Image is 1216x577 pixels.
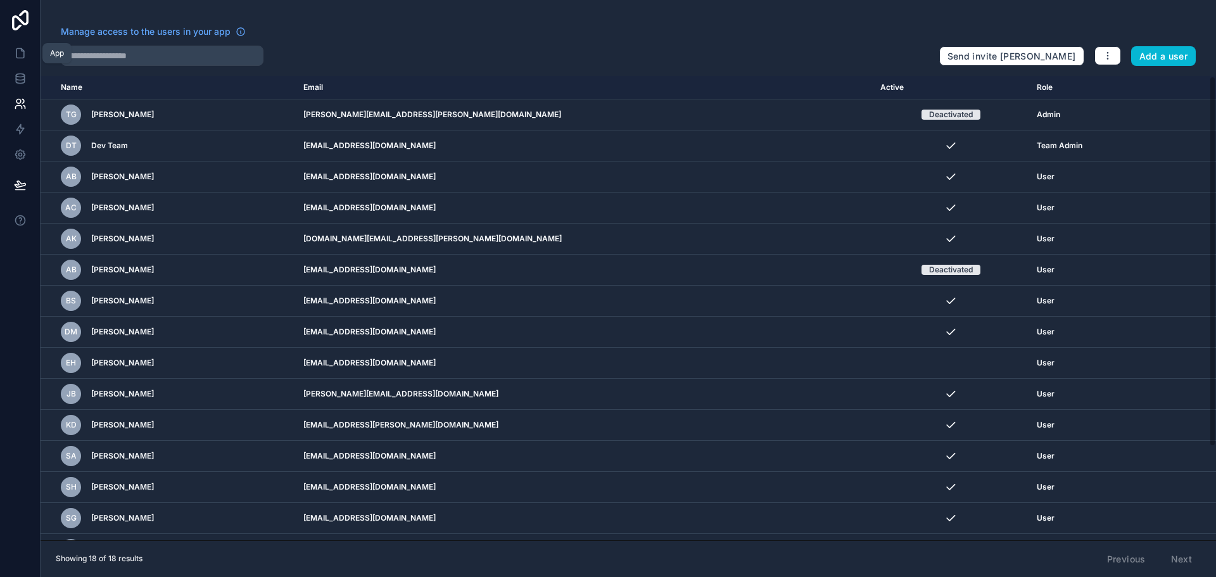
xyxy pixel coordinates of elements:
[56,554,142,564] span: Showing 18 of 18 results
[296,472,873,503] td: [EMAIL_ADDRESS][DOMAIN_NAME]
[91,110,154,120] span: [PERSON_NAME]
[66,513,77,523] span: SG
[296,76,873,99] th: Email
[1037,110,1060,120] span: Admin
[1037,389,1054,399] span: User
[65,203,77,213] span: AC
[1037,203,1054,213] span: User
[939,46,1084,67] button: Send invite [PERSON_NAME]
[1037,482,1054,492] span: User
[66,234,77,244] span: AK
[66,110,77,120] span: TG
[91,513,154,523] span: [PERSON_NAME]
[296,410,873,441] td: [EMAIL_ADDRESS][PERSON_NAME][DOMAIN_NAME]
[873,76,1029,99] th: Active
[296,162,873,193] td: [EMAIL_ADDRESS][DOMAIN_NAME]
[61,25,231,38] span: Manage access to the users in your app
[66,420,77,430] span: KD
[296,255,873,286] td: [EMAIL_ADDRESS][DOMAIN_NAME]
[296,534,873,565] td: [EMAIL_ADDRESS][DOMAIN_NAME]
[296,503,873,534] td: [EMAIL_ADDRESS][DOMAIN_NAME]
[91,420,154,430] span: [PERSON_NAME]
[66,389,76,399] span: JB
[1029,76,1157,99] th: Role
[1131,46,1196,67] button: Add a user
[1037,513,1054,523] span: User
[41,76,296,99] th: Name
[91,141,128,151] span: Dev Team
[91,389,154,399] span: [PERSON_NAME]
[50,48,64,58] div: App
[296,130,873,162] td: [EMAIL_ADDRESS][DOMAIN_NAME]
[1037,358,1054,368] span: User
[929,265,973,275] div: Deactivated
[66,482,77,492] span: SH
[66,265,77,275] span: AB
[91,327,154,337] span: [PERSON_NAME]
[929,110,973,120] div: Deactivated
[91,482,154,492] span: [PERSON_NAME]
[1037,234,1054,244] span: User
[66,141,77,151] span: DT
[66,358,76,368] span: EH
[91,203,154,213] span: [PERSON_NAME]
[296,224,873,255] td: [DOMAIN_NAME][EMAIL_ADDRESS][PERSON_NAME][DOMAIN_NAME]
[66,296,76,306] span: BS
[1037,265,1054,275] span: User
[65,327,77,337] span: DM
[66,172,77,182] span: AB
[296,379,873,410] td: [PERSON_NAME][EMAIL_ADDRESS][DOMAIN_NAME]
[1037,141,1082,151] span: Team Admin
[91,172,154,182] span: [PERSON_NAME]
[1037,451,1054,461] span: User
[61,25,246,38] a: Manage access to the users in your app
[296,99,873,130] td: [PERSON_NAME][EMAIL_ADDRESS][PERSON_NAME][DOMAIN_NAME]
[1037,420,1054,430] span: User
[1037,327,1054,337] span: User
[296,286,873,317] td: [EMAIL_ADDRESS][DOMAIN_NAME]
[66,451,77,461] span: SA
[91,234,154,244] span: [PERSON_NAME]
[91,296,154,306] span: [PERSON_NAME]
[91,451,154,461] span: [PERSON_NAME]
[1037,172,1054,182] span: User
[296,348,873,379] td: [EMAIL_ADDRESS][DOMAIN_NAME]
[296,441,873,472] td: [EMAIL_ADDRESS][DOMAIN_NAME]
[296,317,873,348] td: [EMAIL_ADDRESS][DOMAIN_NAME]
[296,193,873,224] td: [EMAIL_ADDRESS][DOMAIN_NAME]
[91,265,154,275] span: [PERSON_NAME]
[1037,296,1054,306] span: User
[91,358,154,368] span: [PERSON_NAME]
[41,76,1216,540] div: scrollable content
